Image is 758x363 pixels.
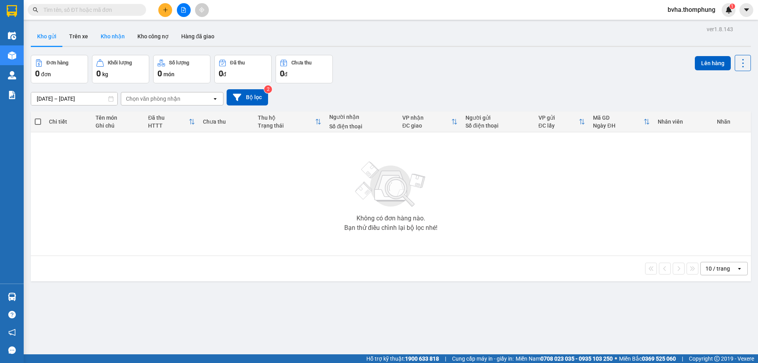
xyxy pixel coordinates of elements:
span: đơn [41,71,51,77]
img: warehouse-icon [8,293,16,301]
button: Bộ lọc [227,89,268,105]
div: Chi tiết [49,118,87,125]
span: | [445,354,446,363]
th: Toggle SortBy [398,111,462,132]
img: warehouse-icon [8,51,16,60]
div: VP nhận [402,115,451,121]
img: warehouse-icon [8,71,16,79]
input: Tìm tên, số ĐT hoặc mã đơn [43,6,137,14]
span: kg [102,71,108,77]
button: aim [195,3,209,17]
div: Bạn thử điều chỉnh lại bộ lọc nhé! [344,225,437,231]
sup: 1 [730,4,735,9]
span: 0 [219,69,223,78]
span: Hỗ trợ kỹ thuật: [366,354,439,363]
button: Trên xe [63,27,94,46]
button: Hàng đã giao [175,27,221,46]
span: đ [223,71,226,77]
span: 1 [731,4,734,9]
div: Chưa thu [203,118,250,125]
div: Chưa thu [291,60,311,66]
span: question-circle [8,311,16,318]
div: Người nhận [329,114,394,120]
span: copyright [714,356,720,361]
span: caret-down [743,6,750,13]
button: Kho công nợ [131,27,175,46]
div: Không có đơn hàng nào. [356,215,425,222]
svg: open [736,265,743,272]
img: icon-new-feature [725,6,732,13]
img: solution-icon [8,91,16,99]
button: Khối lượng0kg [92,55,149,83]
button: file-add [177,3,191,17]
button: Lên hàng [695,56,731,70]
div: Chọn văn phòng nhận [126,95,180,103]
button: plus [158,3,172,17]
div: HTTT [148,122,189,129]
strong: 0708 023 035 - 0935 103 250 [540,355,613,362]
button: caret-down [739,3,753,17]
div: 10 / trang [705,265,730,273]
span: 0 [158,69,162,78]
span: Miền Bắc [619,354,676,363]
span: 0 [96,69,101,78]
th: Toggle SortBy [144,111,199,132]
div: Đã thu [230,60,245,66]
div: VP gửi [538,115,579,121]
div: Ghi chú [96,122,140,129]
th: Toggle SortBy [254,111,325,132]
span: 0 [280,69,284,78]
div: Nhãn [717,118,747,125]
img: logo-vxr [7,5,17,17]
th: Toggle SortBy [535,111,589,132]
button: Kho gửi [31,27,63,46]
div: Đơn hàng [47,60,68,66]
input: Select a date range. [31,92,117,105]
div: Tên món [96,115,140,121]
img: warehouse-icon [8,32,16,40]
span: đ [284,71,287,77]
span: Miền Nam [516,354,613,363]
div: Số điện thoại [465,122,531,129]
div: Ngày ĐH [593,122,644,129]
div: ver 1.8.143 [707,25,733,34]
div: Người gửi [465,115,531,121]
div: Thu hộ [258,115,315,121]
div: Khối lượng [108,60,132,66]
span: món [163,71,174,77]
svg: open [212,96,218,102]
span: aim [199,7,205,13]
span: message [8,346,16,354]
span: notification [8,329,16,336]
div: Mã GD [593,115,644,121]
strong: 1900 633 818 [405,355,439,362]
span: 0 [35,69,39,78]
button: Số lượng0món [153,55,210,83]
span: search [33,7,38,13]
sup: 2 [264,85,272,93]
img: svg+xml;base64,PHN2ZyBjbGFzcz0ibGlzdC1wbHVnX19zdmciIHhtbG5zPSJodHRwOi8vd3d3LnczLm9yZy8yMDAwL3N2Zy... [351,157,430,212]
span: plus [163,7,168,13]
div: Nhân viên [658,118,709,125]
div: Đã thu [148,115,189,121]
span: ⚪️ [615,357,617,360]
button: Đã thu0đ [214,55,272,83]
span: | [682,354,683,363]
div: Trạng thái [258,122,315,129]
div: Số điện thoại [329,123,394,130]
div: ĐC lấy [538,122,579,129]
div: ĐC giao [402,122,451,129]
strong: 0369 525 060 [642,355,676,362]
th: Toggle SortBy [589,111,654,132]
span: Cung cấp máy in - giấy in: [452,354,514,363]
button: Đơn hàng0đơn [31,55,88,83]
button: Kho nhận [94,27,131,46]
button: Chưa thu0đ [276,55,333,83]
span: bvha.thomphung [661,5,722,15]
span: file-add [181,7,186,13]
div: Số lượng [169,60,189,66]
